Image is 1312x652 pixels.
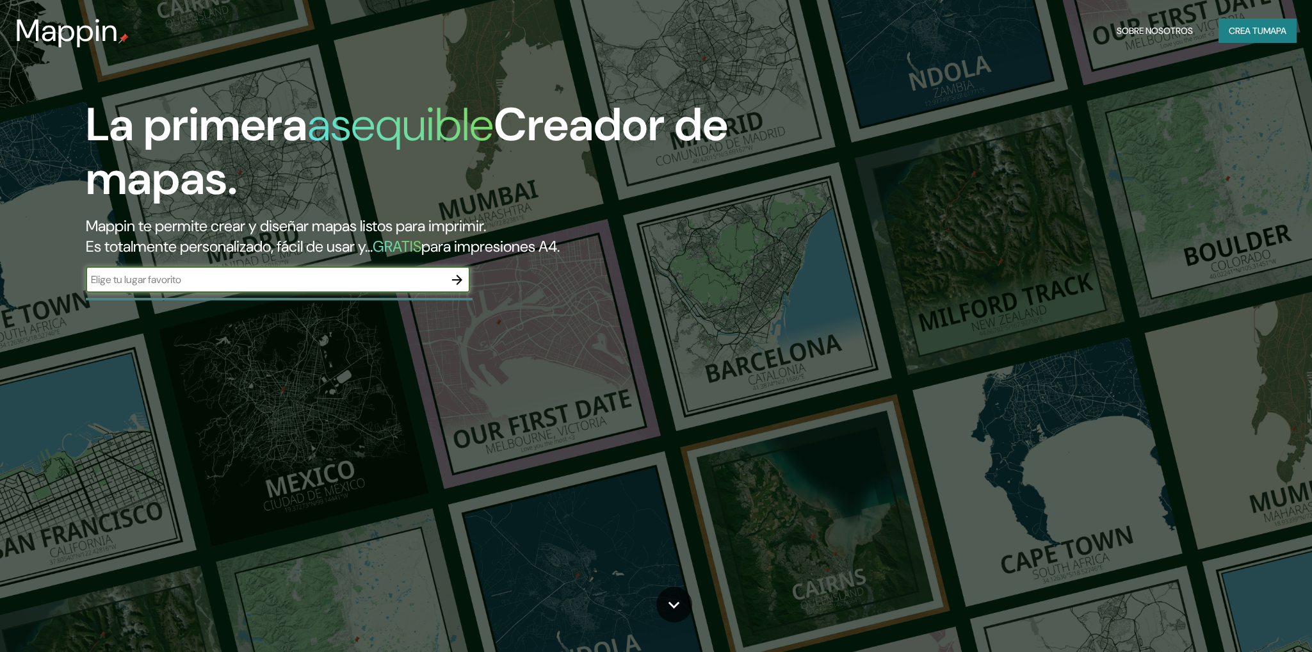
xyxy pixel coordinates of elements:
iframe: Lanzador de widgets de ayuda [1198,602,1298,638]
font: Mappin [15,10,118,51]
font: Es totalmente personalizado, fácil de usar y... [86,236,373,256]
font: La primera [86,95,307,154]
font: GRATIS [373,236,421,256]
font: para impresiones A4. [421,236,560,256]
font: Crea tu [1229,25,1263,37]
font: Sobre nosotros [1117,25,1193,37]
font: Creador de mapas. [86,95,728,208]
button: Crea tumapa [1219,19,1297,43]
font: asequible [307,95,494,154]
font: mapa [1263,25,1286,37]
font: Mappin te permite crear y diseñar mapas listos para imprimir. [86,216,486,236]
img: pin de mapeo [118,33,129,44]
button: Sobre nosotros [1112,19,1198,43]
input: Elige tu lugar favorito [86,272,444,287]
